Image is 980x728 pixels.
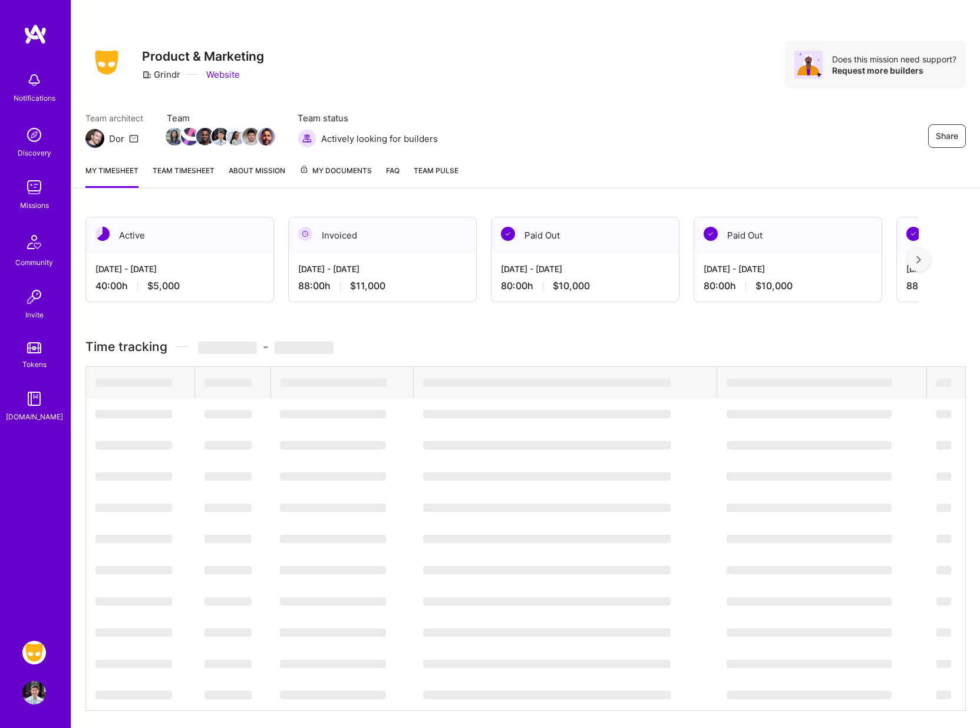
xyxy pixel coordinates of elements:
[414,164,458,188] a: Team Pulse
[142,68,180,81] div: Grindr
[95,379,172,387] span: ‌
[95,566,172,574] span: ‌
[95,263,264,275] div: [DATE] - [DATE]
[18,147,51,159] div: Discovery
[204,597,252,605] span: ‌
[501,227,515,241] img: Paid Out
[727,504,892,512] span: ‌
[280,441,386,449] span: ‌
[27,342,41,353] img: tokens
[423,597,671,605] span: ‌
[386,164,400,188] a: FAQ
[22,641,46,664] img: Grindr: Product & Marketing
[298,112,438,124] span: Team status
[727,379,892,387] span: ‌
[204,535,252,543] span: ‌
[109,133,124,145] div: Dor
[414,166,458,175] span: Team Pulse
[423,691,671,699] span: ‌
[212,128,229,145] img: Team Member Avatar
[281,379,387,387] span: ‌
[928,124,966,148] button: Share
[198,339,334,354] span: -
[936,660,951,668] span: ‌
[280,660,386,668] span: ‌
[832,54,956,65] div: Does this mission need support?
[196,128,214,145] img: Team Member Avatar
[85,129,104,148] img: Team Architect
[129,134,138,143] i: icon Mail
[936,691,951,699] span: ‌
[280,535,386,543] span: ‌
[423,379,671,387] span: ‌
[95,472,172,481] span: ‌
[204,566,252,574] span: ‌
[423,535,671,543] span: ‌
[142,70,151,80] i: icon CompanyGray
[182,127,197,147] a: Team Member Avatar
[704,263,872,275] div: [DATE] - [DATE]
[95,628,172,637] span: ‌
[6,411,63,423] div: [DOMAIN_NAME]
[20,199,49,211] div: Missions
[936,504,951,512] span: ‌
[95,504,172,512] span: ‌
[727,441,892,449] span: ‌
[936,410,951,418] span: ‌
[936,441,951,449] span: ‌
[213,127,228,147] a: Team Member Avatar
[755,280,793,292] span: $10,000
[204,68,240,81] a: Website
[167,127,182,147] a: Team Member Avatar
[321,133,438,145] span: Actively looking for builders
[794,51,823,79] img: Avatar
[936,535,951,543] span: ‌
[704,227,718,241] img: Paid Out
[14,92,55,104] div: Notifications
[24,24,47,45] img: logo
[501,263,669,275] div: [DATE] - [DATE]
[727,566,892,574] span: ‌
[86,217,273,253] div: Active
[22,285,46,309] img: Invite
[423,441,671,449] span: ‌
[22,123,46,147] img: discovery
[167,112,274,124] span: Team
[258,128,275,145] img: Team Member Avatar
[289,217,476,253] div: Invoiced
[243,127,259,147] a: Team Member Avatar
[95,441,172,449] span: ‌
[95,535,172,543] span: ‌
[298,263,467,275] div: [DATE] - [DATE]
[299,164,372,188] a: My Documents
[25,309,44,321] div: Invite
[936,379,951,387] span: ‌
[727,628,892,637] span: ‌
[95,410,172,418] span: ‌
[227,128,245,145] img: Team Member Avatar
[423,472,671,481] span: ‌
[936,472,951,481] span: ‌
[204,410,252,418] span: ‌
[423,660,671,668] span: ‌
[228,127,243,147] a: Team Member Avatar
[85,164,138,188] a: My timesheet
[22,68,46,92] img: bell
[197,127,213,147] a: Team Member Avatar
[204,504,252,512] span: ‌
[916,256,921,264] img: right
[22,358,47,370] div: Tokens
[280,566,386,574] span: ‌
[15,256,53,269] div: Community
[280,691,386,699] span: ‌
[280,410,386,418] span: ‌
[298,280,467,292] div: 88:00 h
[936,130,958,142] span: Share
[204,628,252,637] span: ‌
[298,129,316,148] img: Actively looking for builders
[95,280,264,292] div: 40:00 h
[423,504,671,512] span: ‌
[280,628,386,637] span: ‌
[95,597,172,605] span: ‌
[298,227,312,241] img: Invoiced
